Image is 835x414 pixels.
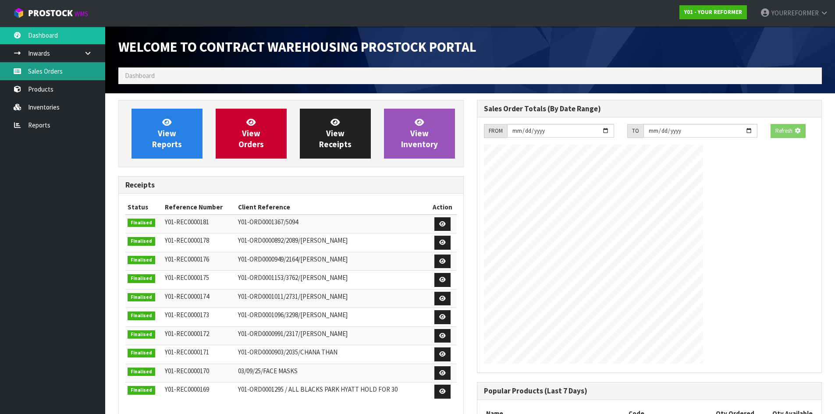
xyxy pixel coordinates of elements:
[131,109,203,159] a: ViewReports
[128,386,155,395] span: Finalised
[165,367,209,375] span: Y01-REC0000170
[128,219,155,227] span: Finalised
[128,274,155,283] span: Finalised
[13,7,24,18] img: cube-alt.png
[128,311,155,320] span: Finalised
[771,124,806,138] button: Refresh
[238,236,348,244] span: Y01-ORD0000892/2089/[PERSON_NAME]
[684,8,742,16] strong: Y01 - YOUR REFORMER
[125,200,163,214] th: Status
[128,330,155,339] span: Finalised
[428,200,457,214] th: Action
[165,218,209,226] span: Y01-REC0000181
[165,329,209,338] span: Y01-REC0000172
[238,367,298,375] span: 03/09/25/FACE MASKS
[484,387,815,395] h3: Popular Products (Last 7 Days)
[165,236,209,244] span: Y01-REC0000178
[165,255,209,263] span: Y01-REC0000176
[128,368,155,376] span: Finalised
[165,311,209,319] span: Y01-REC0000173
[128,256,155,265] span: Finalised
[75,10,88,18] small: WMS
[238,329,348,338] span: Y01-ORD0000991/2317/[PERSON_NAME]
[128,237,155,246] span: Finalised
[128,349,155,357] span: Finalised
[238,311,348,319] span: Y01-ORD0001096/3298/[PERSON_NAME]
[118,38,476,56] span: Welcome to Contract Warehousing ProStock Portal
[627,124,643,138] div: TO
[384,109,455,159] a: ViewInventory
[401,117,438,150] span: View Inventory
[484,124,507,138] div: FROM
[28,7,73,19] span: ProStock
[238,218,298,226] span: Y01-ORD0001367/5094
[125,181,457,189] h3: Receipts
[152,117,182,150] span: View Reports
[484,105,815,113] h3: Sales Order Totals (By Date Range)
[300,109,371,159] a: ViewReceipts
[319,117,352,150] span: View Receipts
[238,255,348,263] span: Y01-ORD0000949/2164/[PERSON_NAME]
[165,348,209,356] span: Y01-REC0000171
[238,273,348,282] span: Y01-ORD0001153/3762/[PERSON_NAME]
[165,385,209,393] span: Y01-REC0000169
[165,273,209,282] span: Y01-REC0000175
[238,385,398,393] span: Y01-ORD0001295 / ALL BLACKS PARK HYATT HOLD FOR 30
[125,71,155,80] span: Dashboard
[236,200,428,214] th: Client Reference
[165,292,209,301] span: Y01-REC0000174
[238,348,338,356] span: Y01-ORD0000903/2035/CHANA THAN
[128,293,155,302] span: Finalised
[238,117,264,150] span: View Orders
[771,9,819,17] span: YOURREFORMER
[238,292,348,301] span: Y01-ORD0001011/2731/[PERSON_NAME]
[216,109,287,159] a: ViewOrders
[163,200,236,214] th: Reference Number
